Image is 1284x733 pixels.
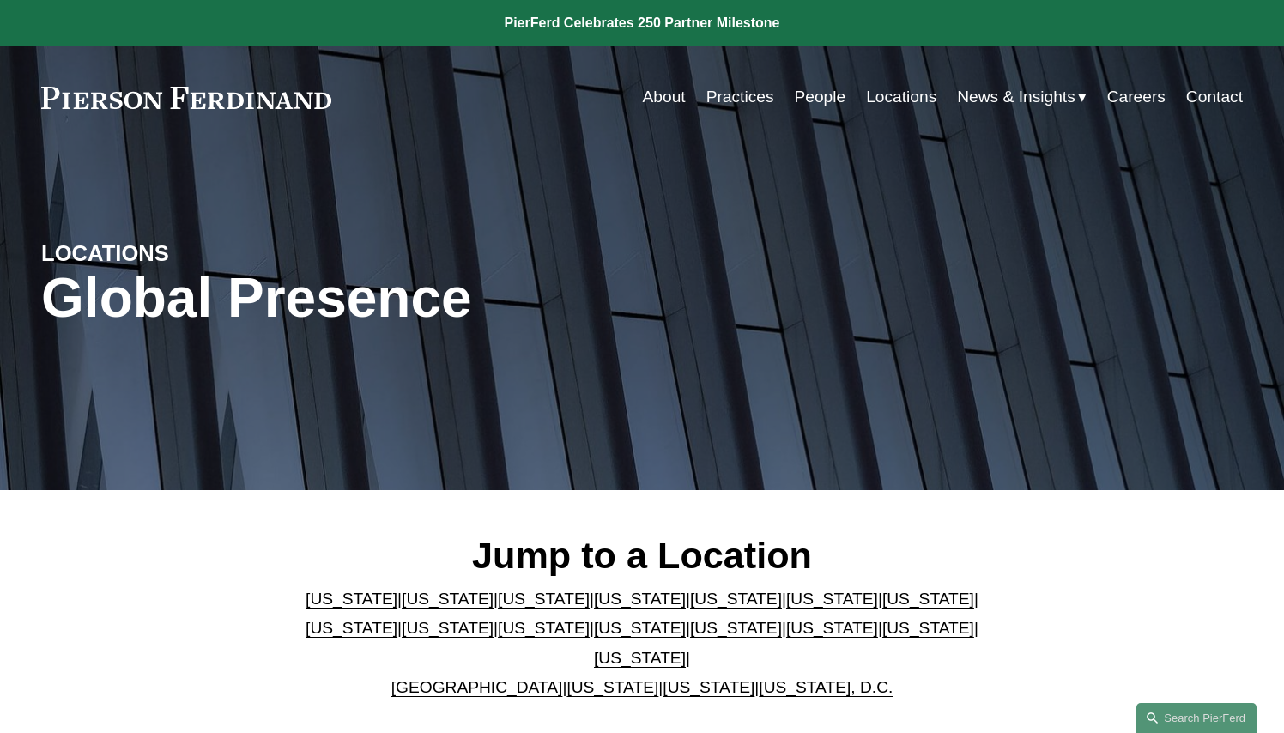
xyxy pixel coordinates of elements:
p: | | | | | | | | | | | | | | | | | | [292,585,993,703]
a: [US_STATE] [498,619,590,637]
a: [US_STATE] [594,619,686,637]
a: [US_STATE] [566,678,658,696]
a: [US_STATE] [306,619,397,637]
a: [GEOGRAPHIC_DATA] [391,678,563,696]
a: [US_STATE] [690,619,782,637]
a: [US_STATE], D.C. [759,678,893,696]
a: About [643,81,686,113]
a: [US_STATE] [882,619,974,637]
a: folder dropdown [957,81,1087,113]
h1: Global Presence [41,267,842,330]
a: [US_STATE] [402,590,494,608]
a: [US_STATE] [498,590,590,608]
a: Careers [1107,81,1166,113]
a: [US_STATE] [663,678,754,696]
a: [US_STATE] [594,590,686,608]
a: [US_STATE] [306,590,397,608]
span: News & Insights [957,82,1075,112]
a: Locations [866,81,936,113]
a: Practices [706,81,774,113]
a: Search this site [1136,703,1257,733]
a: [US_STATE] [594,649,686,667]
h4: LOCATIONS [41,239,342,267]
a: [US_STATE] [690,590,782,608]
a: [US_STATE] [882,590,974,608]
a: People [794,81,845,113]
a: [US_STATE] [786,619,878,637]
a: Contact [1186,81,1243,113]
h2: Jump to a Location [292,533,993,578]
a: [US_STATE] [402,619,494,637]
a: [US_STATE] [786,590,878,608]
